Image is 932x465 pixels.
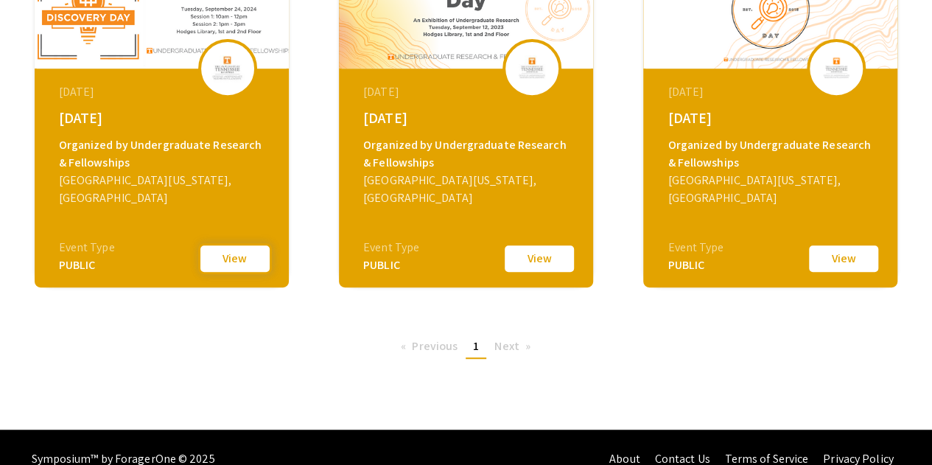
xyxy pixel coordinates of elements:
[198,243,272,274] button: View
[59,239,115,256] div: Event Type
[668,172,877,207] div: [GEOGRAPHIC_DATA][US_STATE], [GEOGRAPHIC_DATA]
[473,338,479,354] span: 1
[59,172,268,207] div: [GEOGRAPHIC_DATA][US_STATE], [GEOGRAPHIC_DATA]
[59,136,268,172] div: Organized by Undergraduate Research & Fellowships
[393,335,539,359] ul: Pagination
[363,239,419,256] div: Event Type
[807,243,880,274] button: View
[510,49,554,86] img: discovery-day-2023_eventLogo_0a4754_.jpg
[59,256,115,274] div: PUBLIC
[502,243,576,274] button: View
[363,256,419,274] div: PUBLIC
[814,49,858,86] img: discovery-day-2022_eventLogo_760f07_.png
[668,256,723,274] div: PUBLIC
[668,83,877,101] div: [DATE]
[668,136,877,172] div: Organized by Undergraduate Research & Fellowships
[363,83,572,101] div: [DATE]
[59,107,268,129] div: [DATE]
[11,399,63,454] iframe: Chat
[363,136,572,172] div: Organized by Undergraduate Research & Fellowships
[59,83,268,101] div: [DATE]
[668,107,877,129] div: [DATE]
[363,107,572,129] div: [DATE]
[363,172,572,207] div: [GEOGRAPHIC_DATA][US_STATE], [GEOGRAPHIC_DATA]
[206,49,250,86] img: discovery-day-2024_eventLogo_a8202a_.jpg
[412,338,458,354] span: Previous
[494,338,519,354] span: Next
[668,239,723,256] div: Event Type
